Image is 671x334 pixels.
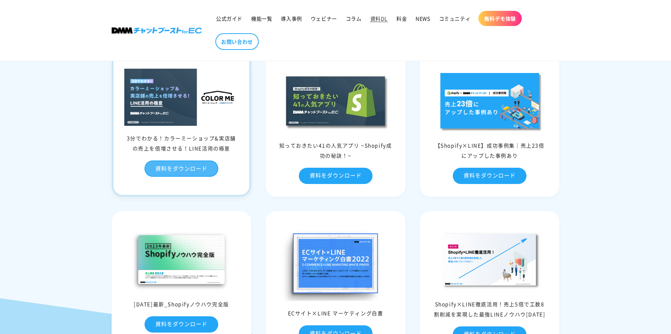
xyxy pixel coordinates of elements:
span: 導入事例 [281,15,302,22]
span: コミュニティ [439,15,471,22]
a: コラム [341,11,366,26]
span: 無料デモ体験 [484,15,516,22]
a: NEWS [411,11,434,26]
a: 資料をダウンロード [453,168,526,184]
div: 知っておきたい41の人気アプリ ~Shopify成功の秘訣！~ [267,140,404,160]
a: 料金 [392,11,411,26]
span: 公式ガイド [216,15,242,22]
div: [DATE]最新_Shopifyノウハウ完全版 [113,299,250,309]
span: 料金 [396,15,407,22]
div: Shopify×LINE徹底活用！売上5倍で工数8割削減を実現した最強LINEノウハウ[DATE] [422,299,558,319]
a: 資料をダウンロード [145,160,218,177]
a: コミュニティ [435,11,475,26]
div: 【Shopify×LINE】成功事例集｜売上23倍にアップした事例あり [422,140,558,160]
a: 資料DL [366,11,392,26]
span: 機能一覧 [251,15,272,22]
a: 公式ガイド [212,11,247,26]
a: 導入事例 [276,11,306,26]
span: ウェビナー [311,15,337,22]
a: 無料デモ体験 [478,11,522,26]
span: NEWS [416,15,430,22]
a: お問い合わせ [215,33,259,50]
div: 3分でわかる！カラーミーショップ&実店舗の売上を倍増させる！LINE活用の極意 [113,133,250,153]
a: 資料をダウンロード [299,168,373,184]
a: ウェビナー [306,11,341,26]
img: 株式会社DMM Boost [112,27,202,34]
span: コラム [346,15,362,22]
span: 資料DL [370,15,388,22]
a: 資料をダウンロード [145,316,218,333]
div: ECサイト×LINE マーケティング白書 [267,308,404,318]
span: お問い合わせ [221,38,253,45]
a: 機能一覧 [247,11,276,26]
